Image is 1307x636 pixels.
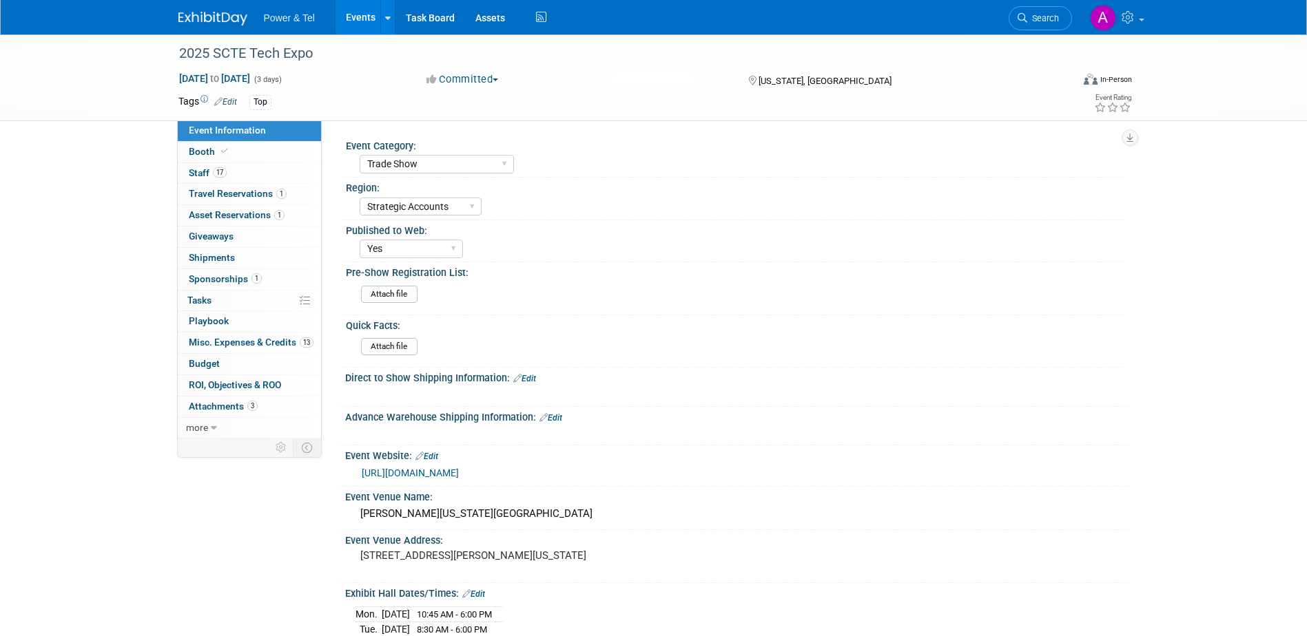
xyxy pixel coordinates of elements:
span: Sponsorships [189,273,262,284]
a: Event Information [178,120,321,141]
div: Pre-Show Registration List: [346,262,1123,279]
span: [US_STATE], [GEOGRAPHIC_DATA] [759,76,892,86]
span: Shipments [189,252,235,263]
div: In-Person [1100,74,1132,85]
span: Asset Reservations [189,209,285,220]
a: Search [1009,6,1072,30]
a: Staff17 [178,163,321,184]
pre: [STREET_ADDRESS][PERSON_NAME][US_STATE] [360,549,657,562]
a: Booth [178,142,321,162]
i: Booth reservation complete [221,147,228,155]
a: Edit [214,97,237,107]
div: Direct to Show Shipping Information: [345,368,1129,385]
span: Attachments [189,401,258,412]
span: Misc. Expenses & Credits [189,337,313,348]
div: Event Venue Name: [345,487,1129,504]
div: Event Category: [346,136,1123,153]
td: Mon. [356,606,382,622]
span: 8:30 AM - 6:00 PM [417,624,487,635]
a: Tasks [178,290,321,311]
td: Toggle Event Tabs [293,438,321,456]
img: ExhibitDay [178,12,247,25]
div: Advance Warehouse Shipping Information: [345,407,1129,425]
a: Misc. Expenses & Credits13 [178,332,321,353]
div: Event Format [991,72,1133,92]
div: Exhibit Hall Dates/Times: [345,583,1129,601]
span: ROI, Objectives & ROO [189,379,281,390]
span: Budget [189,358,220,369]
span: Event Information [189,125,266,136]
span: Staff [189,167,227,178]
span: 1 [251,273,262,284]
span: Playbook [189,315,229,326]
td: Tags [178,94,237,110]
a: Attachments3 [178,396,321,417]
span: Travel Reservations [189,188,287,199]
span: Search [1027,13,1059,23]
span: 1 [276,189,287,199]
td: [DATE] [382,606,410,622]
a: Budget [178,354,321,374]
span: 17 [213,167,227,178]
div: Region: [346,178,1123,195]
span: 3 [247,401,258,411]
div: Top [249,95,271,109]
img: Alina Dorion [1090,5,1116,31]
div: Event Rating [1094,94,1131,101]
a: Edit [415,452,438,461]
a: Edit [513,374,536,383]
button: Committed [422,72,504,87]
a: Edit [462,589,485,599]
div: 2025 SCTE Tech Expo [174,41,1051,66]
span: 10:45 AM - 6:00 PM [417,609,492,619]
a: Playbook [178,311,321,332]
div: Event Venue Address: [345,530,1129,547]
a: more [178,418,321,438]
div: Event Website: [345,445,1129,463]
div: Quick Facts: [346,315,1123,332]
span: Booth [189,146,231,157]
span: 13 [300,337,313,348]
span: Power & Tel [264,12,315,23]
a: Sponsorships1 [178,269,321,290]
img: Format-Inperson.png [1084,74,1098,85]
span: to [208,73,221,84]
span: Giveaways [189,231,234,242]
span: [DATE] [DATE] [178,72,251,85]
a: Travel Reservations1 [178,184,321,204]
div: Published to Web: [346,220,1123,237]
span: (3 days) [253,75,282,84]
div: [PERSON_NAME][US_STATE][GEOGRAPHIC_DATA] [356,503,1119,524]
a: ROI, Objectives & ROO [178,375,321,396]
a: [URL][DOMAIN_NAME] [362,467,459,478]
a: Asset Reservations1 [178,205,321,226]
td: Personalize Event Tab Strip [269,438,294,456]
a: Edit [539,413,562,423]
span: Tasks [187,295,212,306]
span: more [186,422,208,433]
a: Giveaways [178,226,321,247]
a: Shipments [178,248,321,268]
span: 1 [274,210,285,220]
